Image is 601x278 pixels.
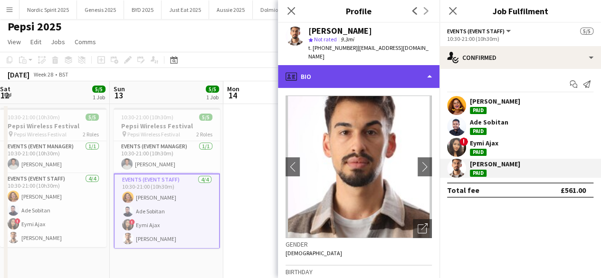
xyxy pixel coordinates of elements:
div: Open photos pop-in [413,219,432,238]
span: Pepsi Wireless Festival [127,131,180,138]
span: Week 28 [31,71,55,78]
span: 13 [112,90,125,101]
div: Eymi Ajax [470,139,498,147]
div: Paid [470,149,487,156]
span: Jobs [51,38,65,46]
span: 9.3mi [339,36,356,43]
div: Ade Sobitan [470,118,508,126]
span: ! [129,219,135,225]
span: | [EMAIL_ADDRESS][DOMAIN_NAME] [308,44,429,60]
span: 10:30-21:00 (10h30m) [121,114,173,121]
span: ! [459,137,468,146]
span: 5/5 [580,28,593,35]
span: 2 Roles [196,131,212,138]
app-card-role: Events (Event Manager)1/110:30-21:00 (10h30m)[PERSON_NAME] [114,141,220,173]
div: [PERSON_NAME] [470,160,520,168]
h3: Gender [286,240,432,249]
span: Not rated [314,36,337,43]
button: Dolmio 2025 [253,0,298,19]
div: 1 Job [206,94,219,101]
div: [DATE] [8,70,29,79]
app-card-role: Events (Event Staff)4/410:30-21:00 (10h30m)[PERSON_NAME]Ade Sobitan!Eymi Ajax[PERSON_NAME] [114,173,220,249]
button: Events (Event Staff) [447,28,512,35]
div: £561.00 [561,185,586,195]
span: t. [PHONE_NUMBER] [308,44,358,51]
button: Aussie 2025 [209,0,253,19]
a: Edit [27,36,45,48]
div: [PERSON_NAME] [470,97,520,105]
app-job-card: 10:30-21:00 (10h30m)5/5Pepsi Wireless Festival Pepsi Wireless Festival2 RolesEvents (Event Manage... [114,108,220,249]
h3: Pepsi Wireless Festival [114,122,220,130]
a: Jobs [47,36,69,48]
span: 5/5 [199,114,212,121]
div: [PERSON_NAME] [308,27,372,35]
span: Pepsi Wireless Festival [14,131,67,138]
span: 14 [226,90,239,101]
div: BST [59,71,68,78]
div: 1 Job [93,94,105,101]
span: 5/5 [86,114,99,121]
h3: Birthday [286,268,432,276]
button: Genesis 2025 [77,0,124,19]
span: Comms [75,38,96,46]
img: Crew avatar or photo [286,96,432,238]
span: Edit [30,38,41,46]
span: Mon [227,85,239,93]
div: Paid [470,170,487,177]
span: Sun [114,85,125,93]
span: [DEMOGRAPHIC_DATA] [286,249,342,257]
div: Paid [470,107,487,114]
div: 10:30-21:00 (10h30m) [447,35,593,42]
span: 2 Roles [83,131,99,138]
a: Comms [71,36,100,48]
span: 5/5 [92,86,105,93]
a: View [4,36,25,48]
h3: Job Fulfilment [439,5,601,17]
div: Confirmed [439,46,601,69]
h3: Profile [278,5,439,17]
h1: Pepsi 2025 [8,19,62,34]
div: Bio [278,65,439,88]
button: Just Eat 2025 [162,0,209,19]
button: Nordic Spirit 2025 [19,0,77,19]
button: BYD 2025 [124,0,162,19]
div: Total fee [447,185,479,195]
span: 5/5 [206,86,219,93]
span: Events (Event Staff) [447,28,505,35]
div: Paid [470,128,487,135]
span: 10:30-21:00 (10h30m) [8,114,60,121]
span: ! [15,218,20,224]
span: View [8,38,21,46]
